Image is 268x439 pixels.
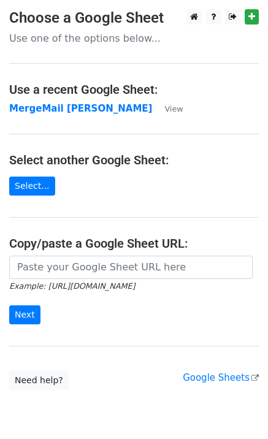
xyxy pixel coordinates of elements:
[164,104,183,113] small: View
[9,103,152,114] a: MergeMail [PERSON_NAME]
[183,372,259,383] a: Google Sheets
[9,82,259,97] h4: Use a recent Google Sheet:
[9,305,40,324] input: Next
[9,371,69,390] a: Need help?
[9,153,259,167] h4: Select another Google Sheet:
[9,256,253,279] input: Paste your Google Sheet URL here
[9,177,55,196] a: Select...
[9,32,259,45] p: Use one of the options below...
[152,103,183,114] a: View
[9,9,259,27] h3: Choose a Google Sheet
[9,236,259,251] h4: Copy/paste a Google Sheet URL:
[9,281,135,291] small: Example: [URL][DOMAIN_NAME]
